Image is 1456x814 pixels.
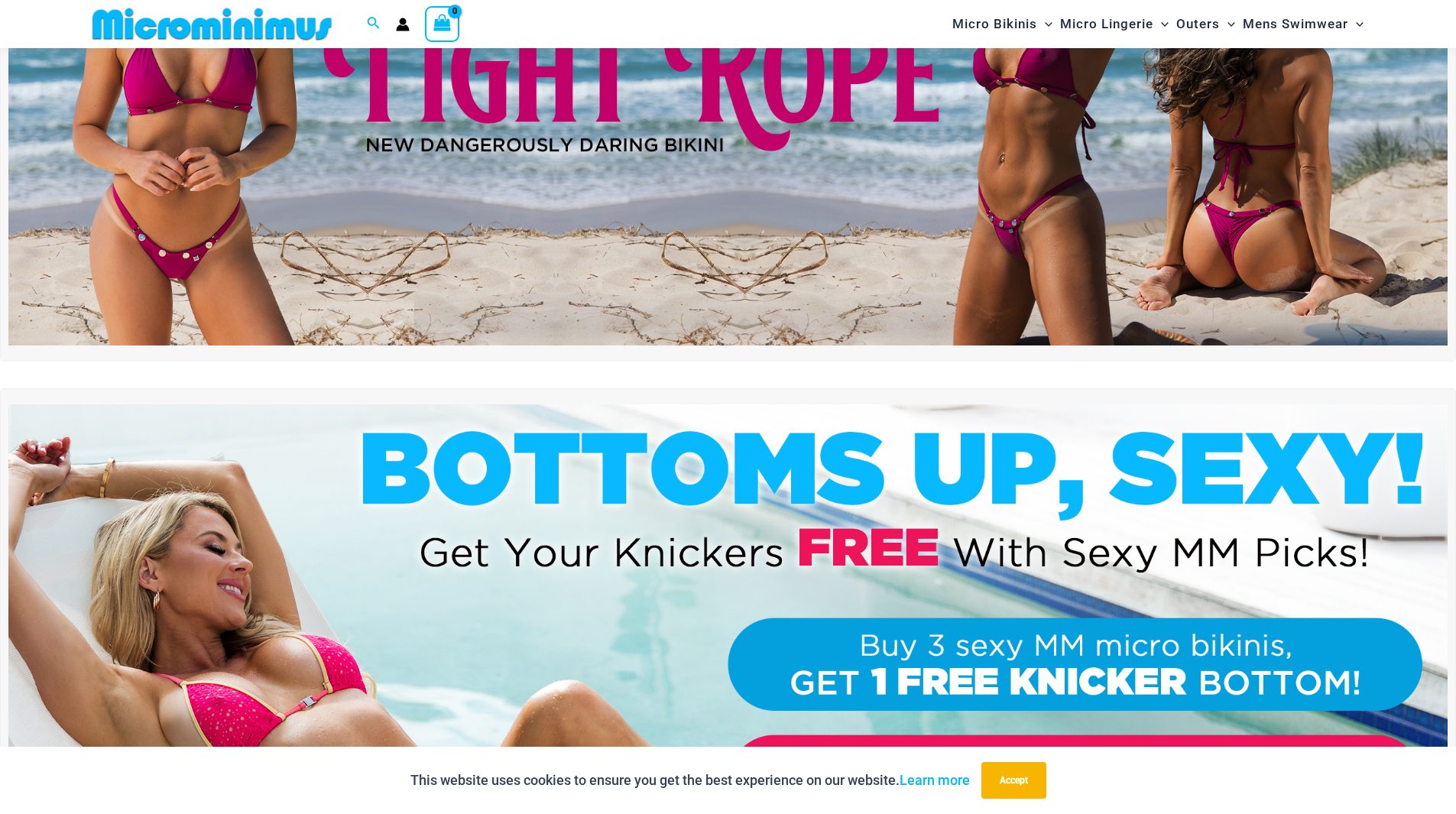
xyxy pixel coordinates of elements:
[367,15,381,34] a: Search icon link
[1172,5,1239,44] a: OutersMenu ToggleMenu Toggle
[1243,5,1348,44] span: Mens Swimwear
[952,5,1037,44] span: Micro Bikinis
[396,18,410,31] a: Account icon link
[1348,5,1364,44] span: Menu Toggle
[946,2,1370,46] nav: Site Navigation
[1037,5,1052,44] span: Menu Toggle
[1220,5,1235,44] span: Menu Toggle
[86,7,338,41] img: MM SHOP LOGO FLAT
[1176,5,1220,44] span: Outers
[949,5,1056,44] a: Micro BikinisMenu ToggleMenu Toggle
[1239,5,1367,44] a: Mens SwimwearMenu ToggleMenu Toggle
[900,772,970,788] a: Learn more
[425,6,460,41] a: View Shopping Cart, empty
[981,762,1046,799] button: Accept
[1153,5,1169,44] span: Menu Toggle
[1056,5,1172,44] a: Micro LingerieMenu ToggleMenu Toggle
[410,769,970,792] p: This website uses cookies to ensure you get the best experience on our website.
[1060,5,1153,44] span: Micro Lingerie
